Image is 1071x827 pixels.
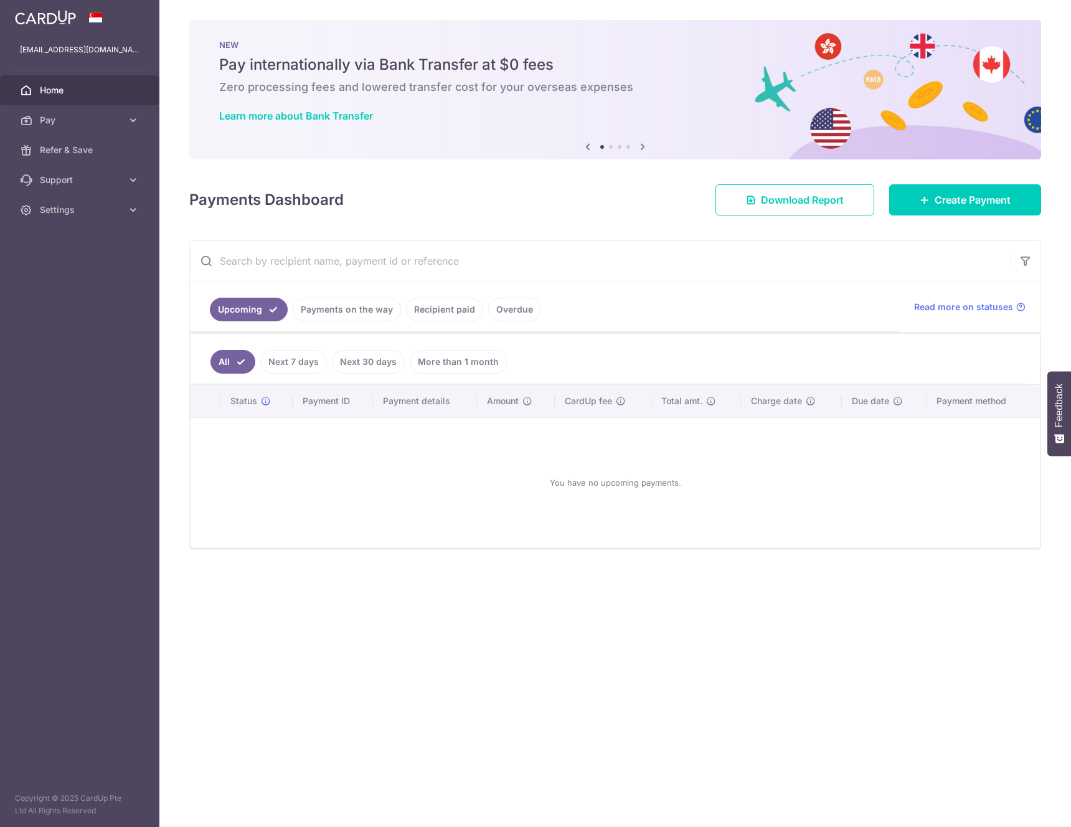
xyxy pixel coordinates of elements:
[293,385,373,417] th: Payment ID
[15,10,76,25] img: CardUp
[715,184,874,215] a: Download Report
[40,144,122,156] span: Refer & Save
[1054,384,1065,427] span: Feedback
[40,84,122,97] span: Home
[410,350,507,374] a: More than 1 month
[852,395,889,407] span: Due date
[205,428,1025,537] div: You have no upcoming payments.
[190,241,1011,281] input: Search by recipient name, payment id or reference
[751,395,802,407] span: Charge date
[661,395,702,407] span: Total amt.
[487,395,519,407] span: Amount
[210,350,255,374] a: All
[488,298,541,321] a: Overdue
[914,301,1026,313] a: Read more on statuses
[219,40,1011,50] p: NEW
[565,395,612,407] span: CardUp fee
[889,184,1041,215] a: Create Payment
[293,298,401,321] a: Payments on the way
[20,44,139,56] p: [EMAIL_ADDRESS][DOMAIN_NAME]
[927,385,1040,417] th: Payment method
[914,301,1013,313] span: Read more on statuses
[219,80,1011,95] h6: Zero processing fees and lowered transfer cost for your overseas expenses
[260,350,327,374] a: Next 7 days
[1047,371,1071,456] button: Feedback - Show survey
[40,174,122,186] span: Support
[40,114,122,126] span: Pay
[761,192,844,207] span: Download Report
[230,395,257,407] span: Status
[406,298,483,321] a: Recipient paid
[189,20,1041,159] img: Bank transfer banner
[991,790,1059,821] iframe: Opens a widget where you can find more information
[935,192,1011,207] span: Create Payment
[332,350,405,374] a: Next 30 days
[40,204,122,216] span: Settings
[219,55,1011,75] h5: Pay internationally via Bank Transfer at $0 fees
[210,298,288,321] a: Upcoming
[189,189,344,211] h4: Payments Dashboard
[373,385,477,417] th: Payment details
[219,110,373,122] a: Learn more about Bank Transfer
